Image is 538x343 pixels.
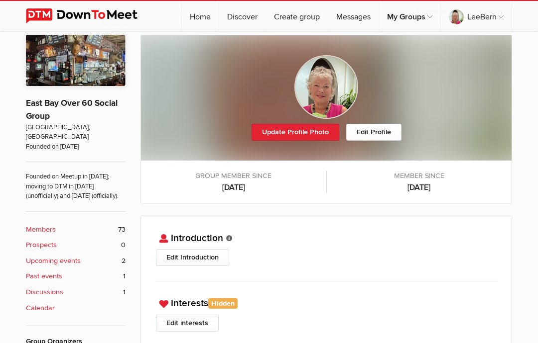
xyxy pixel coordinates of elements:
[156,315,219,332] a: Edit interests
[121,240,126,251] span: 0
[26,303,126,314] a: Calendar
[26,271,62,282] b: Past events
[182,1,219,31] a: Home
[266,1,328,31] a: Create group
[122,256,126,266] span: 2
[123,287,126,298] span: 1
[26,162,126,201] span: Founded on Meetup in [DATE]; moving to DTM in [DATE] (unofficially) and [DATE] (officially).
[26,256,81,266] b: Upcoming events
[156,296,497,311] h3: Interests
[26,287,63,298] b: Discussions
[26,123,126,142] span: [GEOGRAPHIC_DATA], [GEOGRAPHIC_DATA]
[156,249,229,266] a: Edit Introduction
[151,181,316,193] b: [DATE]
[151,171,316,181] span: Group member since
[26,35,126,86] img: East Bay Over 60 Social Group
[252,124,339,141] a: Update Profile Photo
[441,1,512,31] a: LeeBern
[118,224,126,235] span: 73
[337,171,502,181] span: Member since
[26,256,126,266] a: Upcoming events 2
[346,124,402,141] a: Edit Profile
[26,271,126,282] a: Past events 1
[26,240,57,251] b: Prospects
[337,181,502,193] b: [DATE]
[26,142,126,152] span: Founded on [DATE]
[26,224,56,235] b: Members
[208,298,238,309] span: Hidden
[26,303,55,314] b: Calendar
[26,287,126,298] a: Discussions 1
[219,1,266,31] a: Discover
[26,224,126,235] a: Members 73
[123,271,126,282] span: 1
[26,240,126,251] a: Prospects 0
[26,8,153,23] img: DownToMeet
[328,1,379,31] a: Messages
[379,1,440,31] a: My Groups
[26,98,118,121] a: East Bay Over 60 Social Group
[156,231,497,246] h3: Introduction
